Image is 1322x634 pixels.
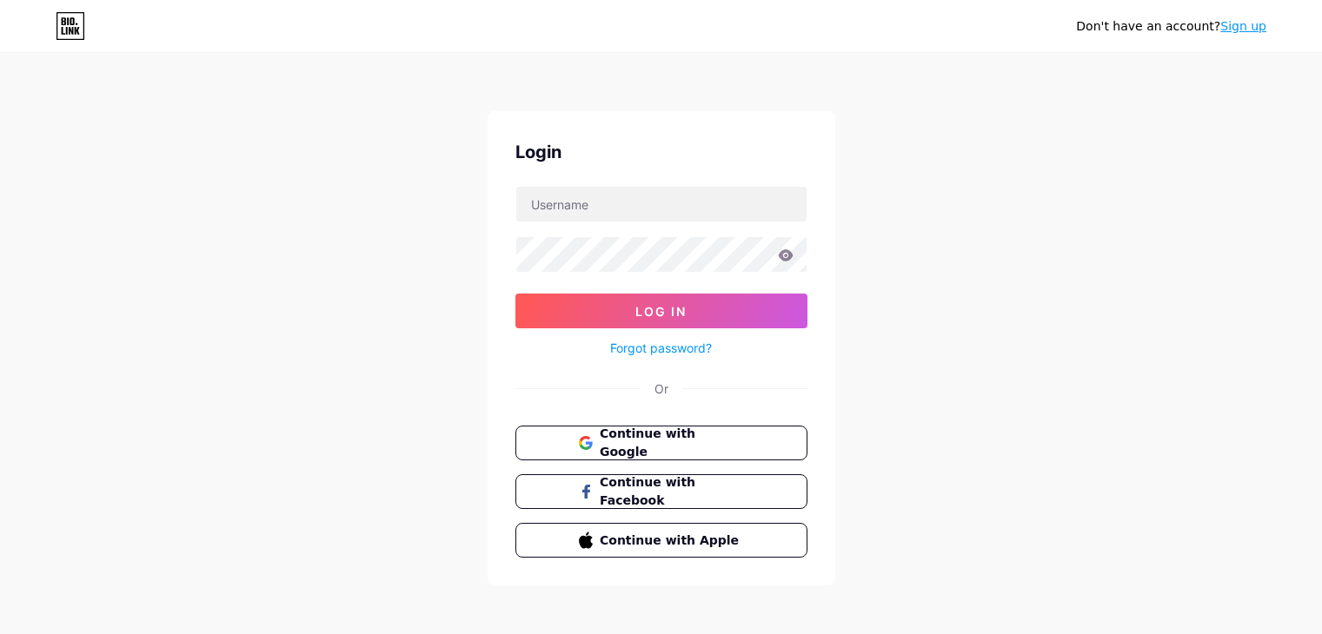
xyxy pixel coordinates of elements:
[515,139,807,165] div: Login
[635,304,687,319] span: Log In
[515,426,807,460] button: Continue with Google
[515,474,807,509] button: Continue with Facebook
[600,473,743,510] span: Continue with Facebook
[516,187,807,221] input: Username
[600,532,743,550] span: Continue with Apple
[610,339,712,357] a: Forgot password?
[654,380,668,398] div: Or
[600,425,743,461] span: Continue with Google
[1076,17,1266,36] div: Don't have an account?
[515,523,807,558] button: Continue with Apple
[1220,19,1266,33] a: Sign up
[515,294,807,328] button: Log In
